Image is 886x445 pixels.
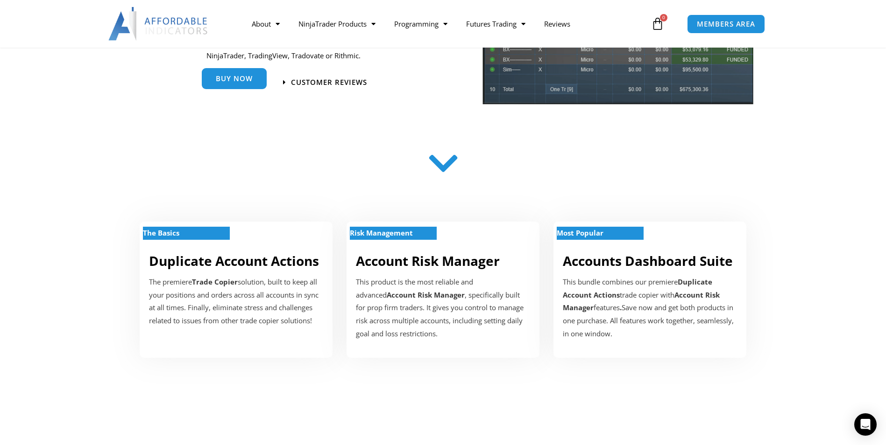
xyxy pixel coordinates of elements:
[660,14,667,21] span: 0
[143,228,179,237] strong: The Basics
[697,21,755,28] span: MEMBERS AREA
[350,228,413,237] strong: Risk Management
[242,13,649,35] nav: Menu
[535,13,580,35] a: Reviews
[563,277,712,299] b: Duplicate Account Actions
[202,68,267,89] a: Buy Now
[620,303,622,312] b: .
[291,79,367,86] span: Customer Reviews
[356,252,500,270] a: Account Risk Manager
[387,290,465,299] strong: Account Risk Manager
[149,252,319,270] a: Duplicate Account Actions
[557,228,603,237] strong: Most Popular
[242,13,289,35] a: About
[687,14,765,34] a: MEMBERS AREA
[283,79,367,86] a: Customer Reviews
[457,13,535,35] a: Futures Trading
[854,413,877,436] div: Open Intercom Messenger
[637,10,678,37] a: 0
[385,13,457,35] a: Programming
[563,276,737,341] div: This bundle combines our premiere trade copier with features Save now and get both products in on...
[192,277,238,286] strong: Trade Copier
[149,276,323,327] p: The premiere solution, built to keep all your positions and orders across all accounts in sync at...
[289,13,385,35] a: NinjaTrader Products
[356,276,530,341] p: This product is the most reliable and advanced , specifically built for prop firm traders. It giv...
[216,75,253,82] span: Buy Now
[563,252,733,270] a: Accounts Dashboard Suite
[108,7,209,41] img: LogoAI | Affordable Indicators – NinjaTrader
